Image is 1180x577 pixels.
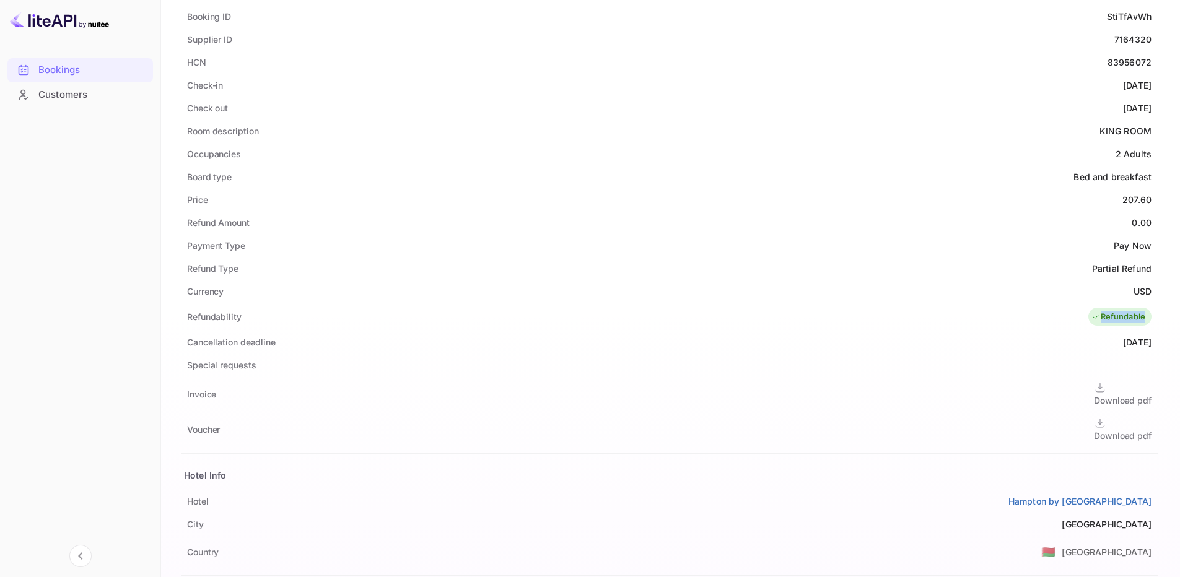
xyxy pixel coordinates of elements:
div: Occupancies [187,147,241,160]
div: 207.60 [1122,193,1152,206]
a: Customers [7,83,153,106]
span: United States [1041,540,1055,563]
div: 7164320 [1114,33,1152,46]
div: Board type [187,170,232,183]
div: Voucher [187,423,220,436]
div: KING ROOM [1099,124,1152,137]
div: Refund Type [187,262,238,275]
div: Bookings [38,63,147,77]
div: Room description [187,124,258,137]
div: [GEOGRAPHIC_DATA] [1062,518,1152,531]
div: Pay Now [1114,239,1152,252]
div: Check out [187,102,228,115]
div: Download pdf [1094,394,1152,407]
button: Collapse navigation [69,545,92,567]
div: Download pdf [1094,429,1152,442]
div: Refundable [1091,311,1146,323]
div: Invoice [187,388,216,401]
div: USD [1134,285,1152,298]
div: Payment Type [187,239,245,252]
div: Country [187,545,219,558]
div: [DATE] [1123,336,1152,349]
div: Customers [38,88,147,102]
div: [DATE] [1123,102,1152,115]
a: Bookings [7,58,153,81]
div: Supplier ID [187,33,232,46]
div: [GEOGRAPHIC_DATA] [1062,545,1152,558]
div: Hotel [187,495,209,508]
div: StiTfAvWh [1107,10,1152,23]
div: Currency [187,285,224,298]
div: 2 Adults [1116,147,1152,160]
div: Partial Refund [1092,262,1152,275]
div: Price [187,193,208,206]
div: Refund Amount [187,216,250,229]
div: Bed and breakfast [1073,170,1152,183]
div: Cancellation deadline [187,336,276,349]
div: Bookings [7,58,153,82]
div: 83956072 [1108,56,1152,69]
div: City [187,518,204,531]
div: Booking ID [187,10,231,23]
div: Check-in [187,79,223,92]
div: Customers [7,83,153,107]
div: Hotel Info [184,469,227,482]
img: LiteAPI logo [10,10,109,30]
div: Special requests [187,358,256,371]
a: Hampton by [GEOGRAPHIC_DATA] [1008,495,1152,508]
div: 0.00 [1132,216,1152,229]
div: Refundability [187,310,242,323]
div: [DATE] [1123,79,1152,92]
div: HCN [187,56,206,69]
